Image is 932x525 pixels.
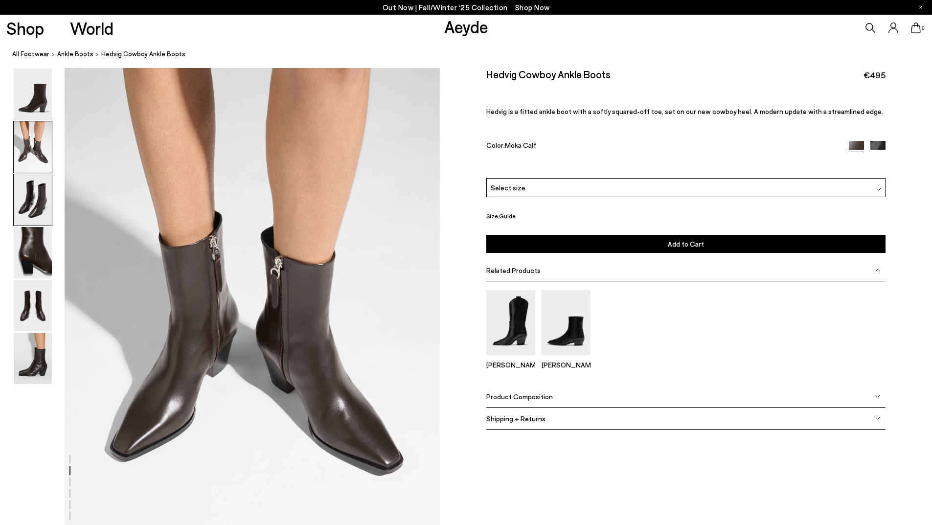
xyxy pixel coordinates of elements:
[876,187,881,192] img: svg%3E
[14,280,52,331] img: Hedvig Cowboy Ankle Boots - Image 5
[668,240,704,248] span: Add to Cart
[486,68,611,80] h2: Hedvig Cowboy Ankle Boots
[14,174,52,226] img: Hedvig Cowboy Ankle Boots - Image 3
[14,121,52,173] img: Hedvig Cowboy Ankle Boots - Image 2
[486,141,836,152] div: Color:
[14,68,52,120] img: Hedvig Cowboy Ankle Boots - Image 1
[486,361,535,369] p: [PERSON_NAME]
[444,16,488,37] a: Aeyde
[875,394,880,399] img: svg%3E
[14,333,52,384] img: Hedvig Cowboy Ankle Boots - Image 6
[57,50,93,58] span: ankle boots
[70,20,114,37] a: World
[486,392,553,401] span: Product Composition
[383,1,550,14] p: Out Now | Fall/Winter ‘25 Collection
[486,348,535,369] a: Ariel Cowboy Boots [PERSON_NAME]
[12,41,932,68] nav: breadcrumb
[101,49,185,59] span: Hedvig Cowboy Ankle Boots
[875,268,880,273] img: svg%3E
[911,23,921,33] a: 0
[542,361,591,369] p: [PERSON_NAME]
[875,416,880,421] img: svg%3E
[486,414,546,423] span: Shipping + Returns
[864,69,886,81] span: €495
[486,266,541,274] span: Related Products
[486,107,886,115] p: Hedvig is a fitted ankle boot with a softly squared-off toe, set on our new cowboy heel. A modern...
[486,290,535,355] img: Ariel Cowboy Boots
[57,49,93,59] a: ankle boots
[14,227,52,278] img: Hedvig Cowboy Ankle Boots - Image 4
[491,183,525,193] span: Select size
[542,290,591,355] img: Hester Ankle Boots
[921,25,926,31] span: 0
[486,235,886,253] button: Add to Cart
[486,210,516,222] button: Size Guide
[515,3,550,12] span: Navigate to /collections/new-in
[505,141,536,149] span: Moka Calf
[542,348,591,369] a: Hester Ankle Boots [PERSON_NAME]
[6,20,44,37] a: Shop
[12,49,49,59] a: All Footwear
